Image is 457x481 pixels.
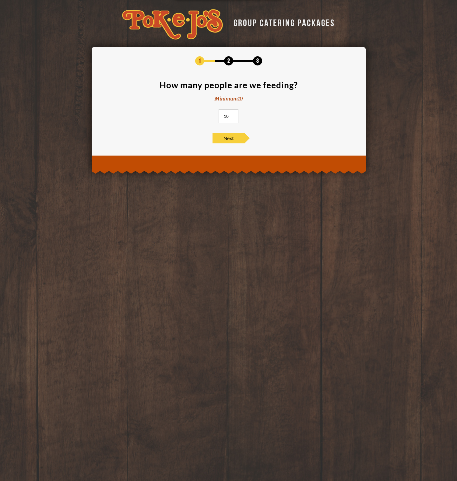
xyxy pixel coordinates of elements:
[215,95,243,102] div: Minimum 10
[122,9,223,40] img: logo-34603ddf.svg
[195,56,204,65] span: 1
[229,16,335,28] div: GROUP CATERING PACKAGES
[253,56,262,65] span: 3
[213,133,244,143] span: Next
[160,81,298,89] div: How many people are we feeding?
[224,56,233,65] span: 2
